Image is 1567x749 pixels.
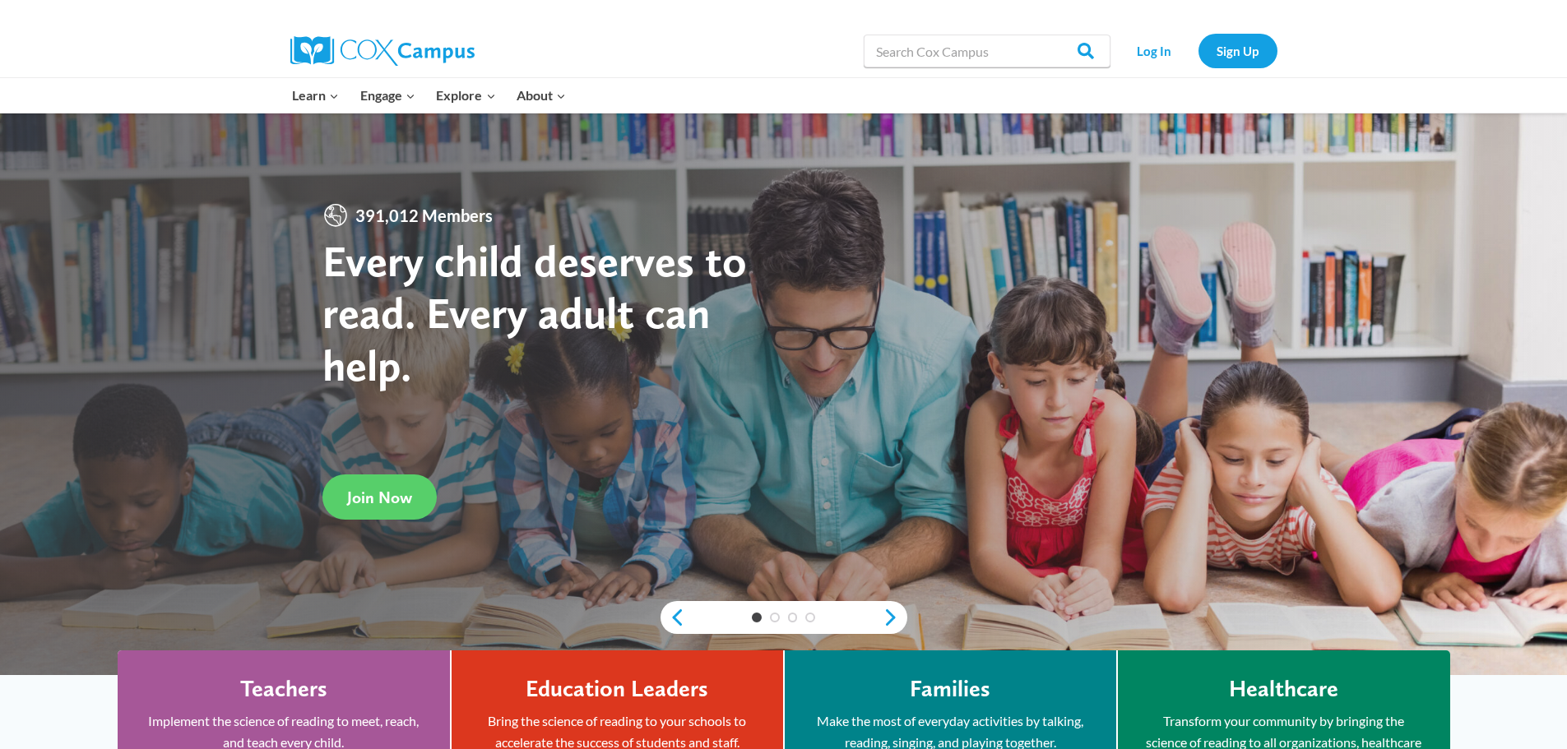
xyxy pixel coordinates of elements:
[788,613,798,622] a: 3
[436,85,495,106] span: Explore
[290,36,475,66] img: Cox Campus
[526,675,708,703] h4: Education Leaders
[770,613,780,622] a: 2
[752,613,762,622] a: 1
[360,85,415,106] span: Engage
[292,85,339,106] span: Learn
[910,675,990,703] h4: Families
[1119,34,1190,67] a: Log In
[864,35,1110,67] input: Search Cox Campus
[282,78,577,113] nav: Primary Navigation
[1229,675,1338,703] h4: Healthcare
[349,202,499,229] span: 391,012 Members
[322,234,747,391] strong: Every child deserves to read. Every adult can help.
[517,85,566,106] span: About
[883,608,907,627] a: next
[661,601,907,634] div: content slider buttons
[1198,34,1277,67] a: Sign Up
[1119,34,1277,67] nav: Secondary Navigation
[240,675,327,703] h4: Teachers
[347,488,412,507] span: Join Now
[322,474,437,520] a: Join Now
[661,608,685,627] a: previous
[805,613,815,622] a: 4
